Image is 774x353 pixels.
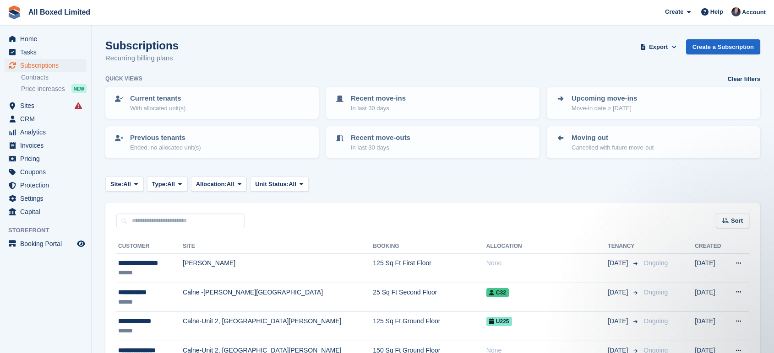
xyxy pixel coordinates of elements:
h1: Subscriptions [105,39,179,52]
button: Site: All [105,176,143,192]
a: menu [5,59,87,72]
a: Price increases NEW [21,84,87,94]
span: All [289,180,296,189]
span: Pricing [20,152,75,165]
a: menu [5,99,87,112]
button: Type: All [147,176,187,192]
span: Protection [20,179,75,192]
span: Create [665,7,683,16]
span: Type: [152,180,168,189]
a: Recent move-ins In last 30 days [327,88,539,118]
span: Settings [20,192,75,205]
p: Upcoming move-ins [572,93,637,104]
p: With allocated unit(s) [130,104,185,113]
span: Subscriptions [20,59,75,72]
button: Export [638,39,679,54]
p: Recent move-ins [351,93,406,104]
p: Move-in date > [DATE] [572,104,637,113]
a: Moving out Cancelled with future move-out [548,127,759,157]
a: menu [5,126,87,139]
td: [DATE] [695,254,726,283]
a: All Boxed Limited [25,5,94,20]
span: All [123,180,131,189]
a: Contracts [21,73,87,82]
p: Previous tenants [130,133,201,143]
a: menu [5,237,87,250]
span: Ongoing [643,259,668,267]
span: Coupons [20,166,75,178]
button: Unit Status: All [250,176,308,192]
span: Capital [20,205,75,218]
a: Clear filters [727,75,760,84]
td: 25 Sq Ft Second Floor [373,283,486,312]
p: Moving out [572,133,654,143]
p: Recurring billing plans [105,53,179,64]
a: Preview store [76,238,87,249]
p: Recent move-outs [351,133,410,143]
th: Allocation [486,239,608,254]
p: In last 30 days [351,143,410,152]
a: menu [5,32,87,45]
span: Invoices [20,139,75,152]
span: Ongoing [643,317,668,325]
button: Allocation: All [191,176,247,192]
span: CRM [20,112,75,125]
td: [DATE] [695,283,726,312]
th: Created [695,239,726,254]
span: Export [649,43,668,52]
span: All [167,180,175,189]
div: NEW [71,84,87,93]
a: menu [5,112,87,125]
img: Dan Goss [731,7,741,16]
a: Upcoming move-ins Move-in date > [DATE] [548,88,759,118]
span: Booking Portal [20,237,75,250]
p: Ended, no allocated unit(s) [130,143,201,152]
th: Booking [373,239,486,254]
span: Sort [731,216,743,225]
span: Price increases [21,85,65,93]
a: Previous tenants Ended, no allocated unit(s) [106,127,318,157]
a: menu [5,179,87,192]
span: Unit Status: [255,180,289,189]
td: Calne -[PERSON_NAME][GEOGRAPHIC_DATA] [183,283,373,312]
a: Create a Subscription [686,39,760,54]
span: All [227,180,234,189]
span: Allocation: [196,180,227,189]
a: Recent move-outs In last 30 days [327,127,539,157]
span: C32 [486,288,509,297]
td: [PERSON_NAME] [183,254,373,283]
a: menu [5,192,87,205]
span: Home [20,32,75,45]
p: In last 30 days [351,104,406,113]
span: Account [742,8,766,17]
span: Sites [20,99,75,112]
img: stora-icon-8386f47178a22dfd0bd8f6a31ec36ba5ce8667c1dd55bd0f319d3a0aa187defe.svg [7,5,21,19]
a: Current tenants With allocated unit(s) [106,88,318,118]
span: [DATE] [608,316,630,326]
th: Customer [116,239,183,254]
td: [DATE] [695,312,726,341]
span: Ongoing [643,289,668,296]
h6: Quick views [105,75,142,83]
span: [DATE] [608,288,630,297]
span: Analytics [20,126,75,139]
a: menu [5,46,87,59]
span: Tasks [20,46,75,59]
a: menu [5,152,87,165]
a: menu [5,139,87,152]
span: Help [710,7,723,16]
a: menu [5,166,87,178]
td: Calne-Unit 2, [GEOGRAPHIC_DATA][PERSON_NAME] [183,312,373,341]
span: Storefront [8,226,91,235]
td: 125 Sq Ft First Floor [373,254,486,283]
p: Current tenants [130,93,185,104]
span: Site: [110,180,123,189]
p: Cancelled with future move-out [572,143,654,152]
th: Tenancy [608,239,640,254]
span: [DATE] [608,258,630,268]
div: None [486,258,608,268]
span: U225 [486,317,512,326]
a: menu [5,205,87,218]
th: Site [183,239,373,254]
td: 125 Sq Ft Ground Floor [373,312,486,341]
